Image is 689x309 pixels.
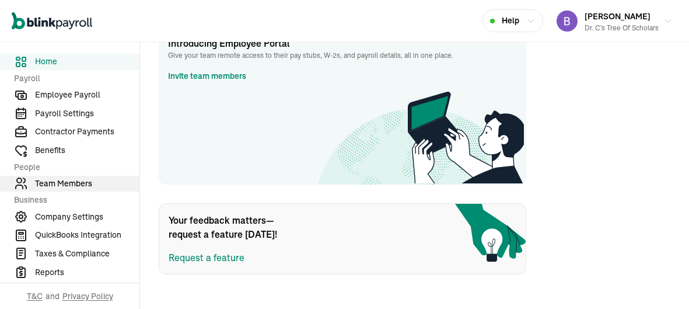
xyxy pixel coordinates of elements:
span: Help [502,15,519,27]
a: Invite team members [168,70,246,82]
span: Employee Payroll [35,89,139,101]
span: Payroll Settings [35,107,139,120]
button: Request a feature [169,251,244,265]
nav: Global [12,4,92,38]
span: Team Members [35,178,139,190]
span: Contractor Payments [35,126,139,138]
span: Your feedback matters—request a feature [DATE]! [169,213,285,241]
span: Payroll [14,72,132,85]
span: People [14,161,132,173]
span: T&C [27,290,43,302]
span: Privacy Policy [62,290,113,302]
span: Home [35,55,139,68]
h3: Introducing Employee Portal [168,36,517,50]
span: Business [14,194,132,206]
button: Help [482,9,543,32]
span: Benefits [35,144,139,157]
iframe: Chat Widget [631,253,689,309]
span: Company Settings [35,211,139,223]
div: Dr. C's Tree of Scholars [585,23,659,33]
span: QuickBooks Integration [35,229,139,241]
p: Give your team remote access to their pay stubs, W‑2s, and payroll details, all in one place. [168,50,517,61]
span: Reports [35,266,139,279]
button: [PERSON_NAME]Dr. C's Tree of Scholars [552,6,677,36]
span: [PERSON_NAME] [585,11,650,22]
span: Taxes & Compliance [35,248,139,260]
